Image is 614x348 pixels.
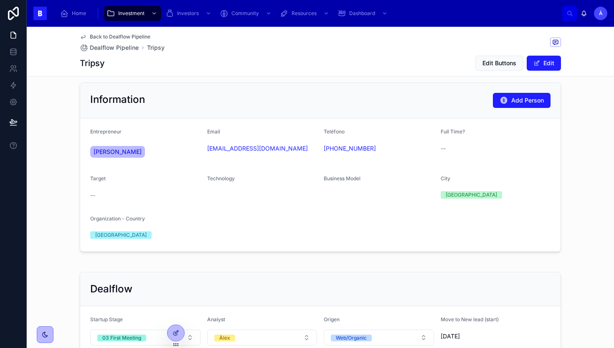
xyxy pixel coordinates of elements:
[335,6,392,21] a: Dashboard
[475,56,523,71] button: Edit Buttons
[217,6,276,21] a: Community
[207,316,225,322] span: Analyst
[207,175,235,182] span: Technology
[104,6,161,21] a: Investment
[446,191,497,199] div: [GEOGRAPHIC_DATA]
[90,330,200,345] button: Select Button
[493,93,551,108] button: Add Person
[336,335,367,341] div: Web/Organic
[324,316,340,322] span: Origen
[324,144,376,153] a: [PHONE_NUMBER]
[147,43,165,52] a: Tripsy
[80,57,105,69] h1: Tripsy
[207,144,308,153] a: [EMAIL_ADDRESS][DOMAIN_NAME]
[102,335,141,341] div: 03 First Meeting
[90,146,145,158] a: [PERSON_NAME]
[80,33,150,40] a: Back to Dealflow Pipeline
[292,10,317,17] span: Resources
[349,10,375,17] span: Dashboard
[511,96,544,105] span: Add Person
[118,10,145,17] span: Investment
[441,144,446,153] span: --
[527,56,561,71] button: Edit
[277,6,333,21] a: Resources
[231,10,259,17] span: Community
[53,4,562,23] div: scrollable content
[482,59,516,67] span: Edit Buttons
[219,335,230,341] div: Àlex
[95,231,147,239] div: [GEOGRAPHIC_DATA]
[58,6,92,21] a: Home
[177,10,199,17] span: Investors
[214,333,235,342] button: Unselect ALEX
[90,175,106,182] span: Target
[90,93,145,106] h2: Information
[441,128,465,135] span: Full Time?
[33,7,47,20] img: App logo
[324,128,345,135] span: Teléfono
[90,316,123,322] span: Startup Stage
[90,215,145,222] span: Organization - Country
[90,191,95,200] span: --
[599,10,603,17] span: À
[90,43,139,52] span: Dealflow Pipeline
[441,175,450,182] span: City
[90,33,150,40] span: Back to Dealflow Pipeline
[441,316,499,322] span: Move to New lead (start)
[80,43,139,52] a: Dealflow Pipeline
[441,332,551,340] span: [DATE]
[207,128,220,135] span: Email
[94,148,142,156] span: [PERSON_NAME]
[324,330,434,345] button: Select Button
[163,6,216,21] a: Investors
[90,282,132,296] h2: Dealflow
[72,10,86,17] span: Home
[207,330,317,345] button: Select Button
[90,128,122,135] span: Entrepreneur
[324,175,360,182] span: Business Model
